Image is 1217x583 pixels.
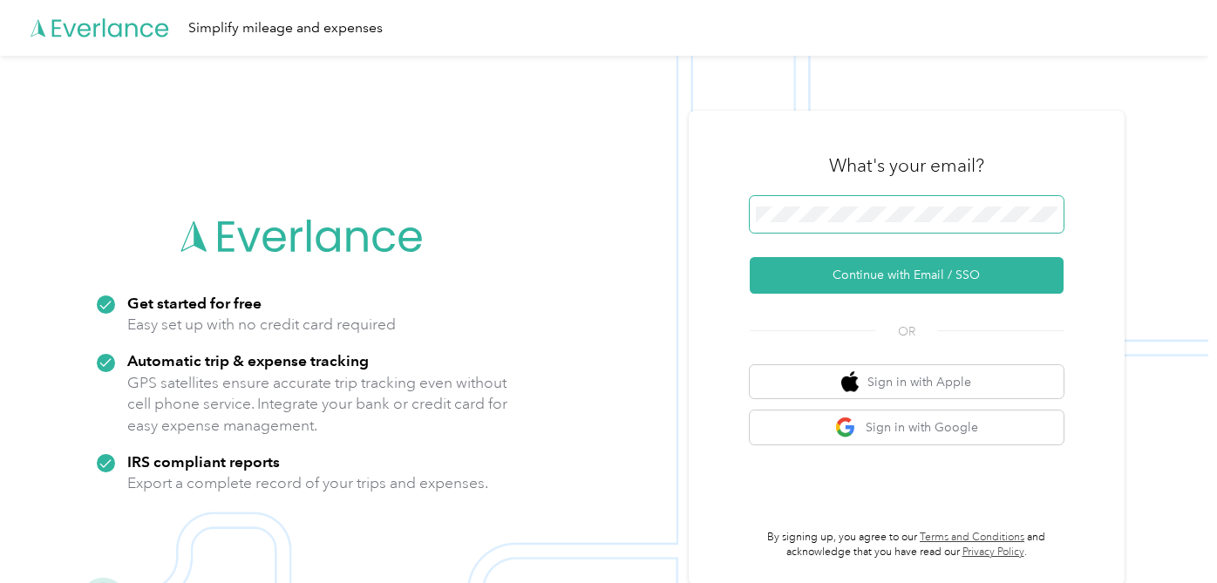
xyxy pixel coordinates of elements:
a: Terms and Conditions [920,531,1024,544]
p: Export a complete record of your trips and expenses. [127,472,488,494]
p: GPS satellites ensure accurate trip tracking even without cell phone service. Integrate your bank... [127,372,508,437]
strong: Automatic trip & expense tracking [127,351,369,369]
img: google logo [835,417,857,438]
strong: Get started for free [127,294,262,312]
button: Continue with Email / SSO [750,257,1064,294]
button: apple logoSign in with Apple [750,365,1064,399]
img: apple logo [841,371,859,393]
p: Easy set up with no credit card required [127,314,396,336]
strong: IRS compliant reports [127,452,280,471]
h3: What's your email? [829,153,984,178]
p: By signing up, you agree to our and acknowledge that you have read our . [750,530,1064,560]
button: google logoSign in with Google [750,410,1064,444]
div: Simplify mileage and expenses [188,17,383,39]
a: Privacy Policy [962,546,1024,559]
span: OR [876,322,937,341]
